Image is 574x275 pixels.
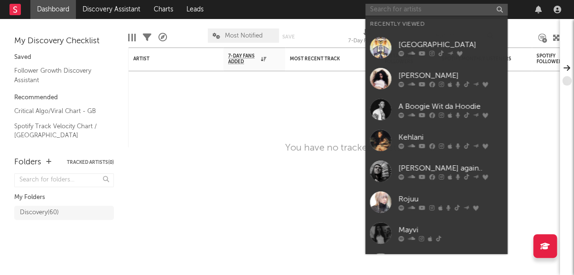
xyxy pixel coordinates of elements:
div: A Boogie Wit da Hoodie [398,101,503,112]
a: [PERSON_NAME] again.. [365,156,508,187]
div: [PERSON_NAME] again.. [398,162,503,174]
div: My Folders [14,192,114,203]
a: Kehlani [365,125,508,156]
div: Artist [133,56,204,62]
div: Recommended [14,92,114,104]
div: You have no tracked artists. [285,142,403,154]
a: Spotify Track Velocity Chart / [GEOGRAPHIC_DATA] [14,121,104,141]
span: Most Notified [225,33,263,39]
a: Follower Growth Discovery Assistant [14,66,104,85]
div: My Discovery Checklist [14,36,114,47]
button: Tracked Artists(0) [67,160,114,165]
a: Mayvi [365,218,508,248]
div: 7-Day Fans Added (7-Day Fans Added) [348,24,386,51]
input: Search for folders... [14,173,114,187]
div: Most Recent Track [290,56,361,62]
div: 7-Day Fans Added (7-Day Fans Added) [348,36,386,47]
div: Kehlani [398,132,503,143]
a: [GEOGRAPHIC_DATA] [365,32,508,63]
input: Search for artists [365,4,508,16]
span: 7-Day Fans Added [228,53,259,65]
div: [GEOGRAPHIC_DATA] [398,39,503,50]
div: Spotify Followers [537,53,570,65]
div: Edit Columns [128,24,136,51]
div: Rojuu [398,193,503,205]
a: Rojuu [365,187,508,218]
a: Critical Algo/Viral Chart - GB [14,106,104,116]
div: Discovery ( 60 ) [20,207,59,218]
button: Save [282,34,295,39]
div: Folders [14,157,41,168]
div: Filters [143,24,151,51]
div: Recently Viewed [370,19,503,30]
a: Discovery(60) [14,206,114,220]
div: Saved [14,52,114,63]
div: [PERSON_NAME] [398,70,503,81]
div: A&R Pipeline [158,24,167,51]
a: [PERSON_NAME] [365,63,508,94]
div: Mayvi [398,224,503,236]
a: A Boogie Wit da Hoodie [365,94,508,125]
